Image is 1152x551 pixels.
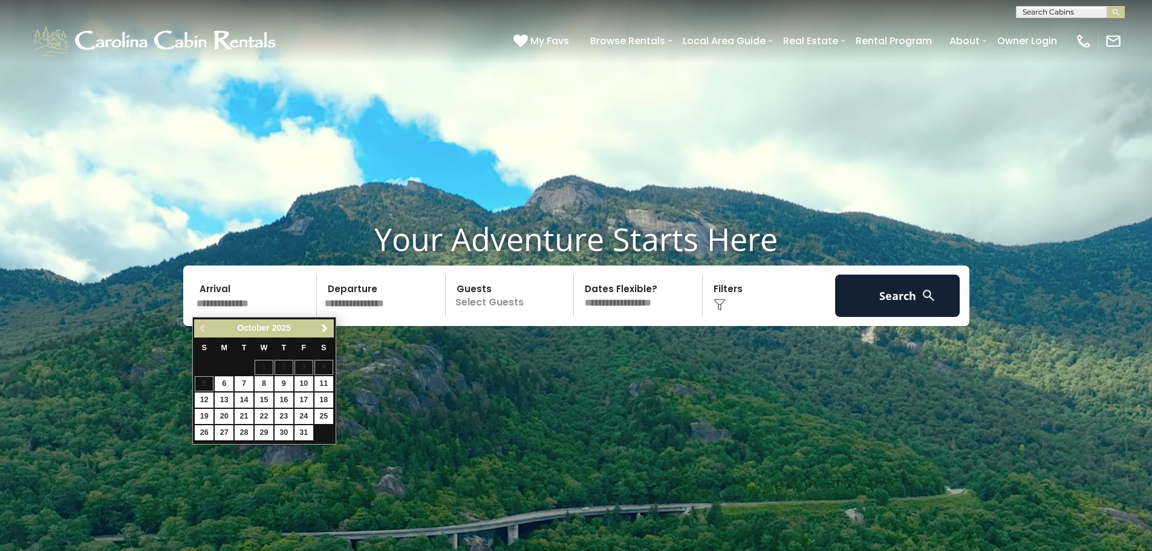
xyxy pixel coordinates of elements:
[237,323,270,333] span: October
[255,409,273,424] a: 22
[255,425,273,440] a: 29
[320,324,330,333] span: Next
[9,220,1143,258] h1: Your Adventure Starts Here
[195,393,213,408] a: 12
[921,288,936,303] img: search-regular-white.png
[242,344,247,352] span: Tuesday
[850,30,938,51] a: Rental Program
[513,33,572,49] a: My Favs
[221,344,227,352] span: Monday
[195,409,213,424] a: 19
[449,275,574,317] p: Select Guests
[991,30,1063,51] a: Owner Login
[295,425,313,440] a: 31
[1075,33,1092,50] img: phone-regular-white.png
[835,275,960,317] button: Search
[235,409,253,424] a: 21
[295,376,313,391] a: 10
[195,425,213,440] a: 26
[317,321,333,336] a: Next
[943,30,986,51] a: About
[275,425,293,440] a: 30
[215,393,233,408] a: 13
[777,30,844,51] a: Real Estate
[714,299,726,311] img: filter--v1.png
[282,344,287,352] span: Thursday
[235,376,253,391] a: 7
[314,409,333,424] a: 25
[202,344,207,352] span: Sunday
[235,425,253,440] a: 28
[235,393,253,408] a: 14
[30,23,281,59] img: White-1-1-2.png
[321,344,326,352] span: Saturday
[275,393,293,408] a: 16
[275,376,293,391] a: 9
[255,376,273,391] a: 8
[215,425,233,440] a: 27
[301,344,306,352] span: Friday
[261,344,268,352] span: Wednesday
[215,409,233,424] a: 20
[1105,33,1122,50] img: mail-regular-white.png
[255,393,273,408] a: 15
[314,393,333,408] a: 18
[314,376,333,391] a: 11
[215,376,233,391] a: 6
[295,409,313,424] a: 24
[272,323,291,333] span: 2025
[677,30,772,51] a: Local Area Guide
[275,409,293,424] a: 23
[584,30,671,51] a: Browse Rentals
[530,33,569,48] span: My Favs
[295,393,313,408] a: 17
